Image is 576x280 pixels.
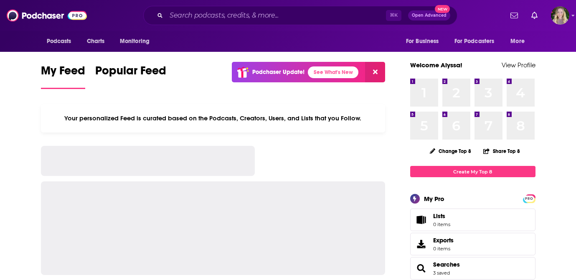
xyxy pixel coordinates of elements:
a: Show notifications dropdown [507,8,521,23]
img: Podchaser - Follow, Share and Rate Podcasts [7,8,87,23]
span: Exports [433,237,454,244]
a: Welcome Alyssa! [410,61,462,69]
span: Searches [410,257,535,280]
button: Show profile menu [551,6,569,25]
a: View Profile [502,61,535,69]
a: Lists [410,209,535,231]
p: Podchaser Update! [252,69,304,76]
span: Lists [433,212,450,220]
img: User Profile [551,6,569,25]
span: Exports [413,238,430,250]
a: Exports [410,233,535,255]
span: For Business [406,36,439,47]
div: My Pro [424,195,444,203]
div: Search podcasts, credits, & more... [143,6,457,25]
button: open menu [505,33,535,49]
a: My Feed [41,64,85,89]
a: 3 saved [433,270,450,276]
span: 0 items [433,246,454,252]
div: Your personalized Feed is curated based on the Podcasts, Creators, Users, and Lists that you Follow. [41,104,386,132]
button: Share Top 8 [483,143,520,159]
a: Popular Feed [95,64,166,89]
button: open menu [41,33,82,49]
span: ⌘ K [386,10,401,21]
span: Monitoring [120,36,150,47]
span: Open Advanced [412,13,447,18]
a: Show notifications dropdown [528,8,541,23]
span: More [510,36,525,47]
button: open menu [449,33,507,49]
span: New [435,5,450,13]
a: See What's New [308,66,358,78]
button: open menu [400,33,449,49]
button: Change Top 8 [425,146,477,156]
span: For Podcasters [454,36,495,47]
a: Searches [433,261,460,268]
a: PRO [524,195,534,201]
span: PRO [524,196,534,202]
span: Logged in as lauren19365 [551,6,569,25]
input: Search podcasts, credits, & more... [166,9,386,22]
span: Charts [87,36,105,47]
span: Podcasts [47,36,71,47]
a: Charts [81,33,110,49]
span: 0 items [433,221,450,227]
button: open menu [114,33,160,49]
a: Create My Top 8 [410,166,535,177]
button: Open AdvancedNew [408,10,450,20]
span: Lists [413,214,430,226]
span: Lists [433,212,445,220]
span: Popular Feed [95,64,166,83]
span: My Feed [41,64,85,83]
a: Searches [413,262,430,274]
